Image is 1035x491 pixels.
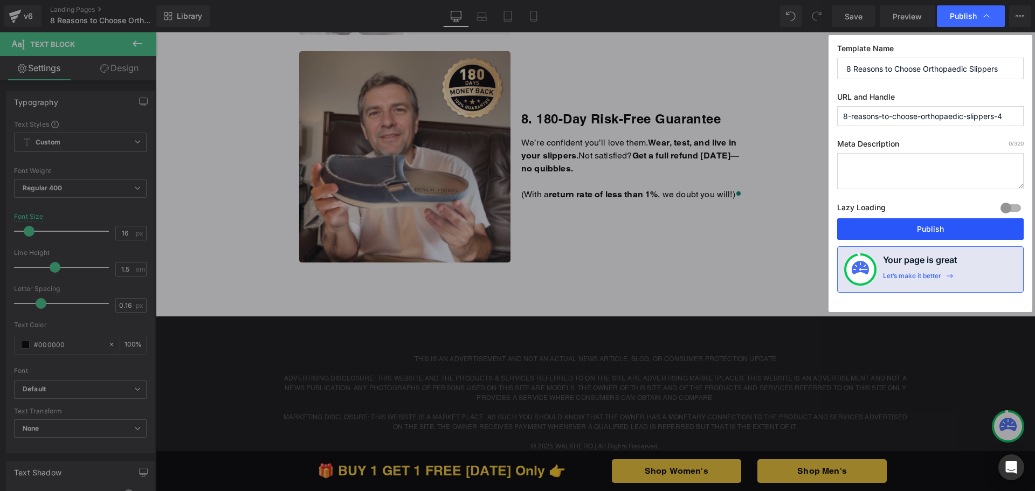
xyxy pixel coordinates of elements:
span: 🎁 BUY 1 GET 1 FREE [DATE] Only 👉 [162,430,410,446]
p: ADVERTISING DISCLOSURE: THIS WEBSITE AND THE PRODUCTS & SERVICES REFERRED TO ON THE SITE ARE ADVE... [125,341,755,370]
p: THIS IS AN ADVERTISEMENT AND NOT AN ACTUAL NEWS ARTICLE, BLOG, OR CONSUMER PROTECTION UPDATE [125,322,755,331]
p: We’re confident you’ll love them. Not satisfied? [365,104,588,143]
strong: return rate of less than 1% [393,157,502,167]
span: Publish [950,11,977,21]
label: Template Name [837,44,1024,58]
b: 8. 180-Day Risk-Free Guarantee [365,79,565,94]
div: Let’s make it better [883,272,941,286]
div: Open Intercom Messenger [998,454,1024,480]
label: URL and Handle [837,92,1024,106]
p: MARKETING DISCLOSURE: THIS WEBSITE IS A MARKET PLACE. AS SUCH YOU SHOULD KNOW THAT THE OWNER HAS ... [125,380,755,399]
label: Lazy Loading [837,200,886,218]
div: To enrich screen reader interactions, please activate Accessibility in Grammarly extension settings [365,104,588,169]
button: Publish [837,218,1024,240]
a: Shop Women's [456,427,585,451]
span: Shop Women's [489,432,553,445]
img: onboarding-status.svg [852,261,869,278]
p: (With a , we doubt you will!) [365,156,588,169]
span: 0 [1009,140,1012,147]
span: /320 [1009,140,1024,147]
h4: Your page is great [883,253,957,272]
p: © 2025 WALKHERO | All Rights Reserved. [125,409,755,419]
label: Meta Description [837,139,1024,153]
a: Shop Men's [602,427,731,451]
span: Shop Men's [641,432,691,445]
